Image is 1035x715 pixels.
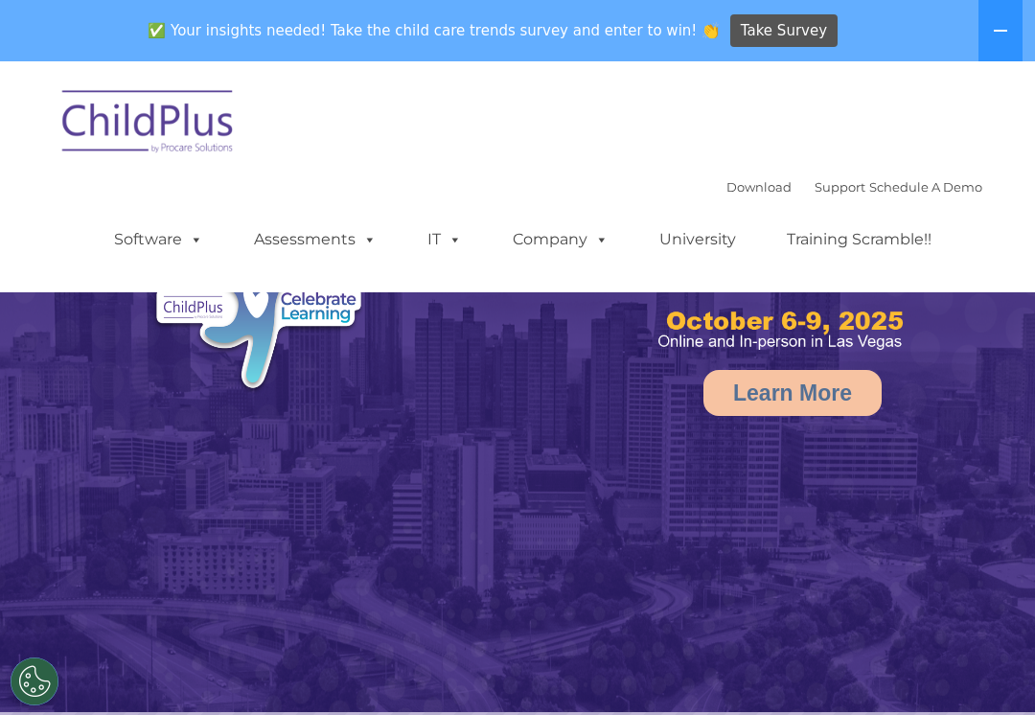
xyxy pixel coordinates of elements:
span: Take Survey [741,14,827,48]
a: Schedule A Demo [869,179,982,195]
a: Support [815,179,865,195]
img: ChildPlus by Procare Solutions [53,77,244,173]
a: Take Survey [730,14,839,48]
a: Assessments [235,220,396,259]
span: ✅ Your insights needed! Take the child care trends survey and enter to win! 👏 [141,12,727,50]
a: Learn More [703,370,882,416]
a: Training Scramble!! [768,220,951,259]
button: Cookies Settings [11,657,58,705]
font: | [726,179,982,195]
a: IT [408,220,481,259]
a: University [640,220,755,259]
a: Company [494,220,628,259]
a: Download [726,179,792,195]
a: Software [95,220,222,259]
